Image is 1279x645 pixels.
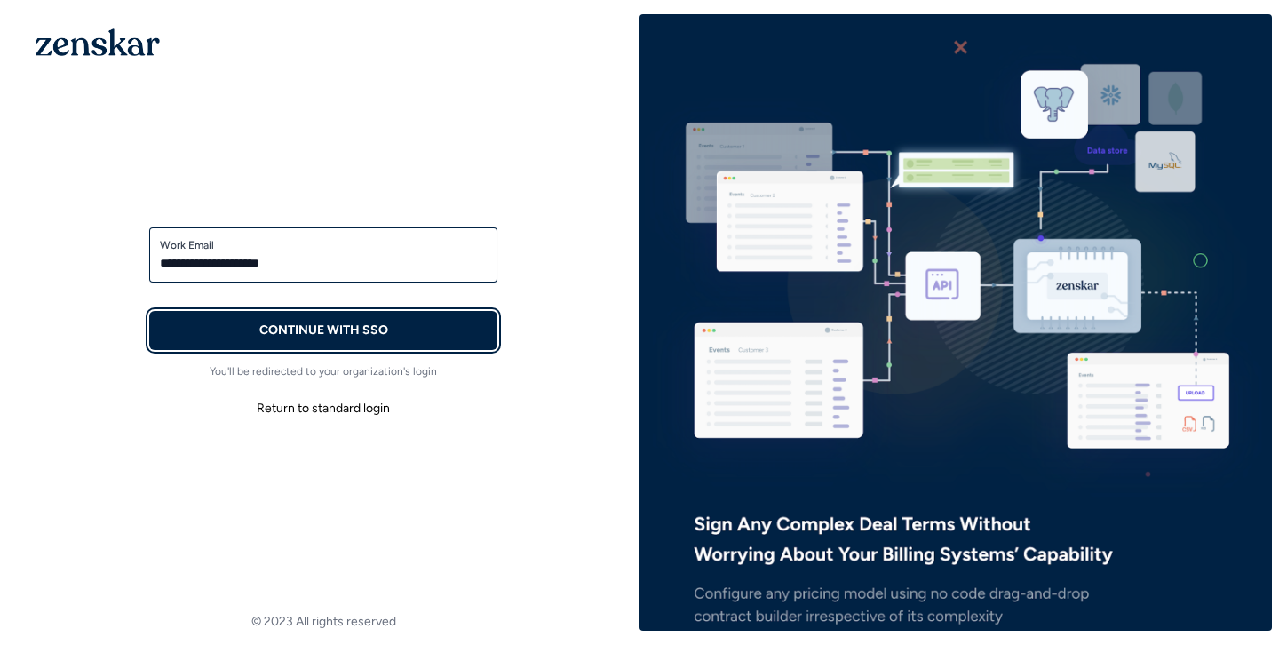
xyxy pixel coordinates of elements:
p: You'll be redirected to your organization's login [149,364,497,378]
footer: © 2023 All rights reserved [7,613,639,631]
img: 1OGAJ2xQqyY4LXKgY66KYq0eOWRCkrZdAb3gUhuVAqdWPZE9SRJmCz+oDMSn4zDLXe31Ii730ItAGKgCKgCCgCikA4Av8PJUP... [36,28,160,56]
label: Work Email [160,238,487,252]
button: Return to standard login [149,393,497,425]
p: CONTINUE WITH SSO [259,322,388,339]
button: CONTINUE WITH SSO [149,311,497,350]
